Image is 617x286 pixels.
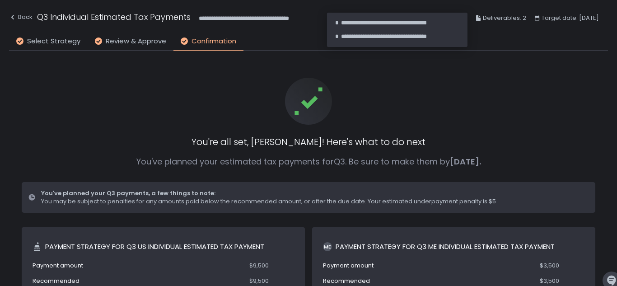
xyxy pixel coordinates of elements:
span: Payment amount [33,262,83,270]
span: Recommended [323,277,370,285]
p: You've planned your estimated tax payments for Q3 . Be sure to make them by [136,155,481,168]
button: Back [9,11,33,26]
span: Review & Approve [106,36,166,47]
span: [DATE]. [450,156,481,167]
span: Select Strategy [27,36,80,47]
span: Payment amount [323,262,374,270]
div: $9,500 [249,262,269,270]
div: Back [9,12,33,23]
span: Target date: [DATE] [542,13,599,23]
div: You may be subject to penalties for any amounts paid below the recommended amount, or after the d... [41,197,496,206]
text: ME [324,244,331,250]
span: Deliverables: 2 [483,13,526,23]
div: $3,500 [540,262,559,270]
div: $9,500 [249,277,269,285]
span: Confirmation [192,36,236,47]
span: Recommended [33,277,79,285]
span: Payment strategy for Q3 ME Individual Estimated Tax Payment [336,242,555,252]
h1: Q3 Individual Estimated Tax Payments [37,11,191,23]
div: $3,500 [540,277,559,285]
div: You're all set, [PERSON_NAME]! Here's what to do next [192,136,425,148]
div: You've planned your Q3 payments, a few things to note: [41,189,496,197]
span: Payment strategy for Q3 US Individual Estimated Tax Payment [45,242,264,252]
